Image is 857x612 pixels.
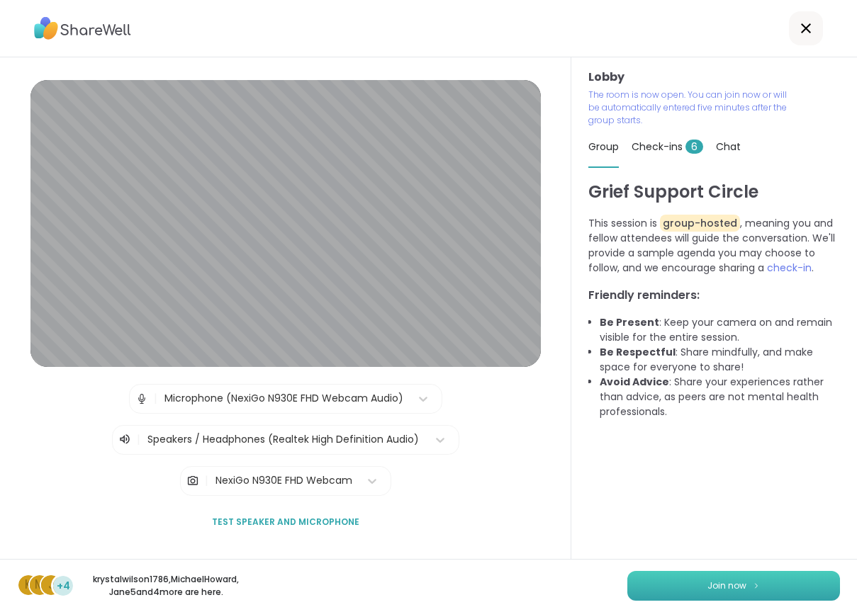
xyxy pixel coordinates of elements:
[588,69,840,86] h3: Lobby
[164,391,403,406] div: Microphone (NexiGo N930E FHD Webcam Audio)
[35,576,45,594] span: M
[186,467,199,495] img: Camera
[632,140,703,154] span: Check-ins
[600,315,840,345] li: : Keep your camera on and remain visible for the entire session.
[588,89,792,127] p: The room is now open. You can join now or will be automatically entered five minutes after the gr...
[86,573,245,599] p: krystalwilson1786 , MichaelHoward , Jane5 and 4 more are here.
[600,375,669,389] b: Avoid Advice
[588,216,840,276] p: This session is , meaning you and fellow attendees will guide the conversation. We'll provide a s...
[767,261,812,275] span: check-in
[588,179,840,205] h1: Grief Support Circle
[600,375,840,419] li: : Share your experiences rather than advice, as peers are not mental health professionals.
[34,12,131,45] img: ShareWell Logo
[707,579,746,592] span: Join now
[600,345,676,359] b: Be Respectful
[205,467,208,495] span: |
[215,473,352,488] div: NexiGo N930E FHD Webcam
[627,571,840,601] button: Join now
[48,576,55,594] span: J
[600,315,659,329] b: Be Present
[135,385,148,413] img: Microphone
[752,582,761,589] img: ShareWell Logomark
[25,576,32,594] span: k
[212,516,359,528] span: Test speaker and microphone
[660,215,740,232] span: group-hosted
[588,287,840,304] h3: Friendly reminders:
[716,140,741,154] span: Chat
[137,431,140,448] span: |
[154,385,157,413] span: |
[685,140,703,154] span: 6
[206,507,365,537] button: Test speaker and microphone
[600,345,840,375] li: : Share mindfully, and make space for everyone to share!
[57,579,70,594] span: +4
[588,140,619,154] span: Group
